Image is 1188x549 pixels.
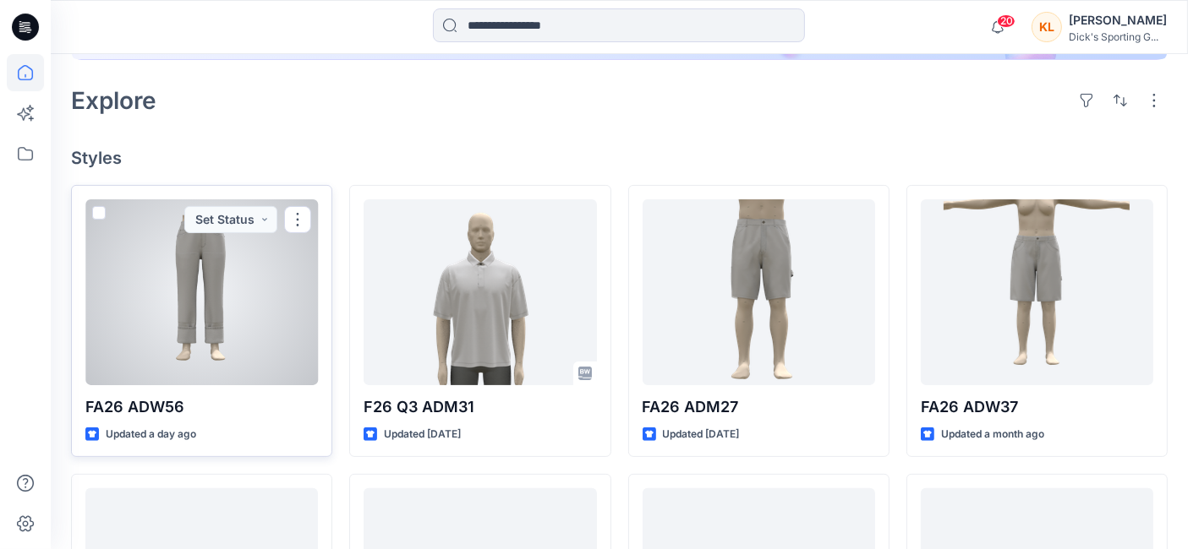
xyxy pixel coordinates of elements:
p: FA26 ADW56 [85,395,318,419]
a: FA26 ADM27 [643,199,875,385]
div: [PERSON_NAME] [1069,10,1167,30]
h4: Styles [71,148,1168,168]
span: 20 [997,14,1016,28]
h2: Explore [71,87,156,114]
a: FA26 ADW56 [85,199,318,385]
p: FA26 ADW37 [921,395,1153,419]
p: Updated [DATE] [384,426,461,443]
p: Updated [DATE] [663,426,740,443]
p: Updated a month ago [941,426,1044,443]
div: Dick's Sporting G... [1069,30,1167,43]
a: F26 Q3 ADM31 [364,199,596,385]
a: FA26 ADW37 [921,199,1153,385]
p: FA26 ADM27 [643,395,875,419]
p: F26 Q3 ADM31 [364,395,596,419]
div: KL [1032,12,1062,42]
p: Updated a day ago [106,426,196,443]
